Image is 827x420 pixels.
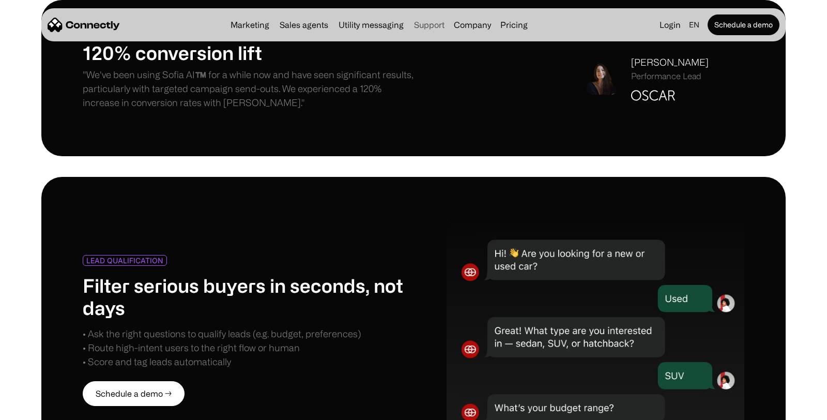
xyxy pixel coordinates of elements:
h1: 120% conversion lift [83,41,413,64]
a: Schedule a demo [708,14,779,35]
a: Sales agents [275,21,332,29]
a: Utility messaging [334,21,408,29]
a: Login [655,18,685,32]
aside: Language selected: English [10,401,62,416]
div: Company [454,18,491,32]
div: LEAD QUALIFICATION [86,257,163,264]
a: Support [410,21,449,29]
a: Schedule a demo → [83,381,185,406]
div: Performance Lead [631,71,709,81]
div: [PERSON_NAME] [631,55,709,69]
h1: Filter serious buyers in seconds, not days [83,274,413,319]
a: Pricing [496,21,532,29]
a: home [48,17,120,33]
a: Marketing [226,21,273,29]
div: Company [451,18,494,32]
div: en [685,18,706,32]
div: en [689,18,699,32]
p: "We've been using Sofia AI™️ for a while now and have seen significant results, particularly with... [83,68,413,110]
ul: Language list [21,402,62,416]
div: • Ask the right questions to qualify leads (e.g. budget, preferences) • Route high-intent users t... [83,327,361,369]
